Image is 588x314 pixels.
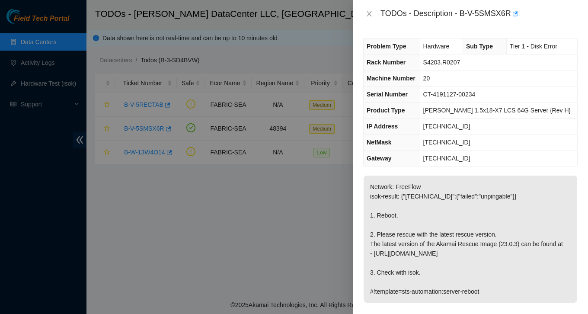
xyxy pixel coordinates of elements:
[367,155,392,162] span: Gateway
[380,7,578,21] div: TODOs - Description - B-V-5SMSX6R
[364,176,577,303] p: Network: FreeFlow isok-result: {"[TECHNICAL_ID]":{"failed":"unpingable"}} 1. Reboot. 2. Please re...
[423,107,571,114] span: [PERSON_NAME] 1.5x18-X7 LCS 64G Server {Rev H}
[423,91,476,98] span: CT-4191127-00234
[367,43,406,50] span: Problem Type
[423,123,470,130] span: [TECHNICAL_ID]
[466,43,493,50] span: Sub Type
[363,10,375,18] button: Close
[423,59,460,66] span: S4203.R0207
[367,107,405,114] span: Product Type
[423,155,470,162] span: [TECHNICAL_ID]
[423,139,470,146] span: [TECHNICAL_ID]
[367,75,415,82] span: Machine Number
[367,139,392,146] span: NetMask
[367,59,406,66] span: Rack Number
[367,123,398,130] span: IP Address
[366,10,373,17] span: close
[423,75,430,82] span: 20
[367,91,408,98] span: Serial Number
[423,43,450,50] span: Hardware
[510,43,557,50] span: Tier 1 - Disk Error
